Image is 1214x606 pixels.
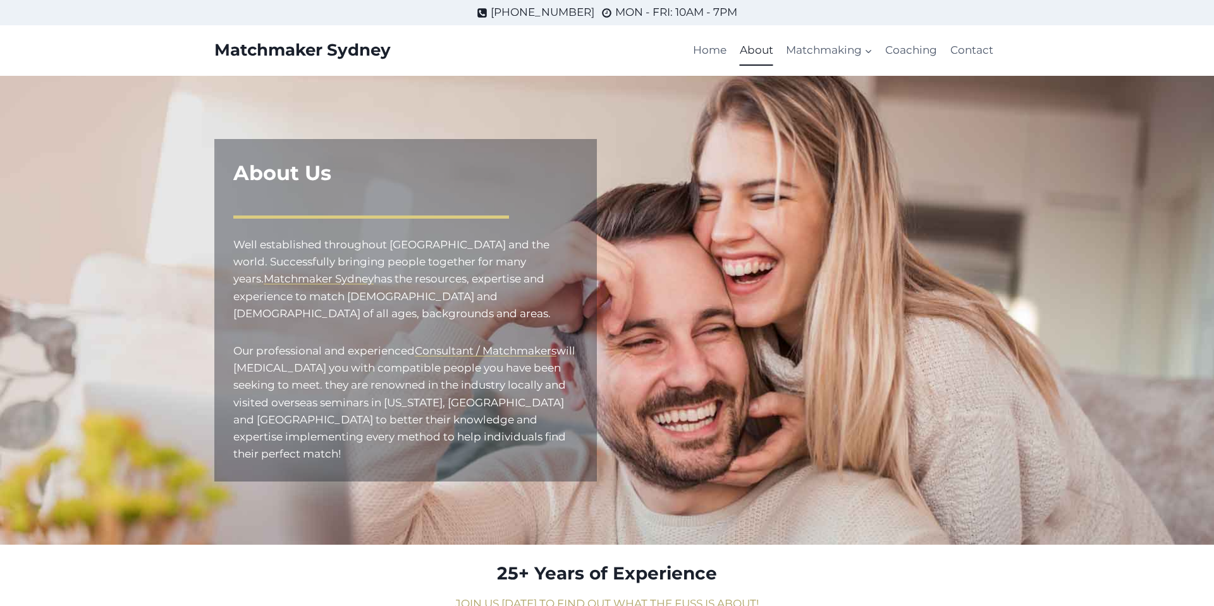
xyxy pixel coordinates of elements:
[687,35,1000,66] nav: Primary
[214,560,1000,586] h2: 25+ Years of Experience
[687,35,733,66] a: Home
[233,158,578,188] h1: About Us
[233,342,578,463] p: Our professional and experienced will [MEDICAL_DATA] you with compatible people you have been see...
[214,40,391,60] a: Matchmaker Sydney
[491,4,594,21] span: [PHONE_NUMBER]
[879,35,943,66] a: Coaching
[733,35,780,66] a: About
[944,35,1000,66] a: Contact
[415,344,556,357] a: Consultant / Matchmakers
[233,238,549,285] mark: Well established throughout [GEOGRAPHIC_DATA] and the world. Successfully bringing people togethe...
[477,4,594,21] a: [PHONE_NUMBER]
[264,272,374,285] a: Matchmaker Sydney
[615,4,737,21] span: MON - FRI: 10AM - 7PM
[786,42,873,59] span: Matchmaking
[780,35,879,66] a: Matchmaking
[233,236,578,322] p: has the resources, expertise and experience to match [DEMOGRAPHIC_DATA] and [DEMOGRAPHIC_DATA] of...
